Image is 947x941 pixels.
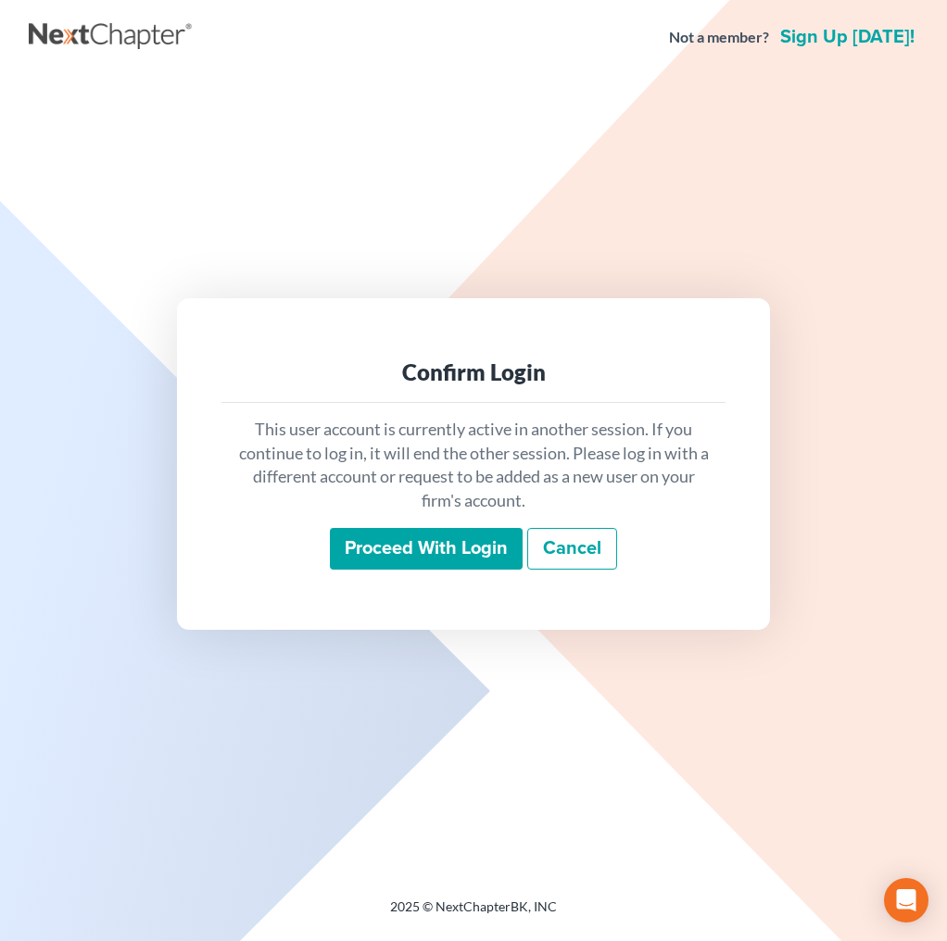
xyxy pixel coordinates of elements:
div: Confirm Login [236,358,711,387]
input: Proceed with login [330,528,523,571]
p: This user account is currently active in another session. If you continue to log in, it will end ... [236,418,711,513]
div: Open Intercom Messenger [884,878,928,922]
a: Sign up [DATE]! [777,28,918,46]
a: Cancel [527,528,617,571]
div: 2025 © NextChapterBK, INC [29,897,918,931]
strong: Not a member? [669,27,769,48]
